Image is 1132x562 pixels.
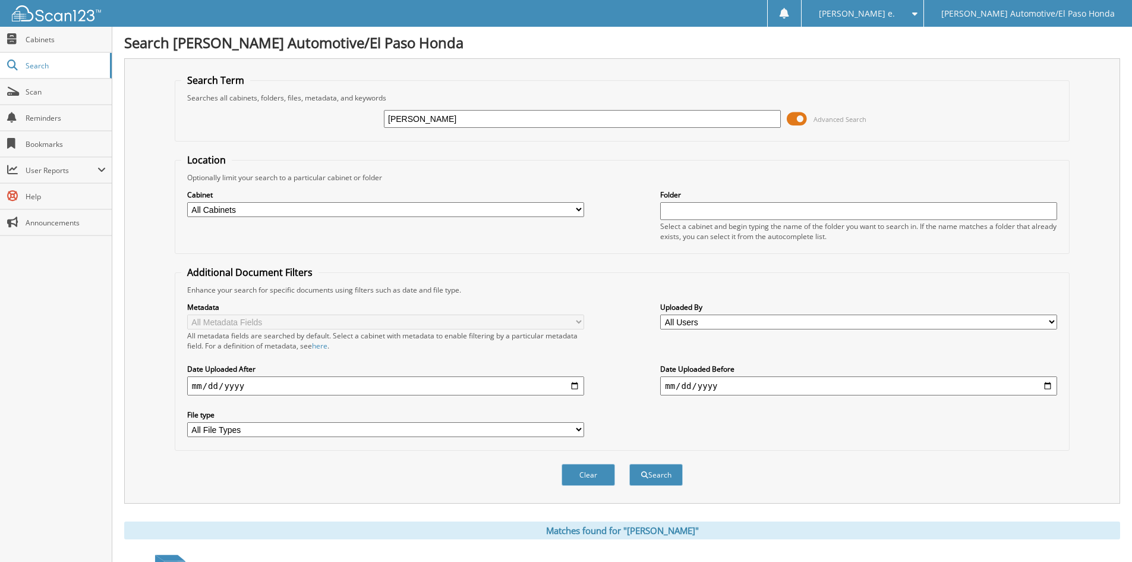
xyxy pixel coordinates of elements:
img: scan123-logo-white.svg [12,5,101,21]
label: Folder [660,190,1057,200]
input: end [660,376,1057,395]
span: Bookmarks [26,139,106,149]
label: Cabinet [187,190,584,200]
div: Matches found for "[PERSON_NAME]" [124,522,1120,539]
span: Cabinets [26,34,106,45]
label: Uploaded By [660,302,1057,312]
input: start [187,376,584,395]
button: Search [629,464,683,486]
a: here [312,341,327,351]
div: All metadata fields are searched by default. Select a cabinet with metadata to enable filtering b... [187,331,584,351]
span: User Reports [26,165,97,175]
div: Optionally limit your search to a particular cabinet or folder [181,172,1063,183]
legend: Search Term [181,74,250,87]
label: Date Uploaded After [187,364,584,374]
label: Metadata [187,302,584,312]
h1: Search [PERSON_NAME] Automotive/El Paso Honda [124,33,1120,52]
div: Enhance your search for specific documents using filters such as date and file type. [181,285,1063,295]
legend: Additional Document Filters [181,266,319,279]
span: Search [26,61,104,71]
button: Clear [562,464,615,486]
div: Select a cabinet and begin typing the name of the folder you want to search in. If the name match... [660,221,1057,241]
span: Reminders [26,113,106,123]
span: [PERSON_NAME] Automotive/El Paso Honda [941,10,1115,17]
label: Date Uploaded Before [660,364,1057,374]
span: Help [26,191,106,202]
span: [PERSON_NAME] e. [819,10,895,17]
span: Scan [26,87,106,97]
legend: Location [181,153,232,167]
span: Advanced Search [813,115,866,124]
div: Searches all cabinets, folders, files, metadata, and keywords [181,93,1063,103]
label: File type [187,410,584,420]
span: Announcements [26,218,106,228]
